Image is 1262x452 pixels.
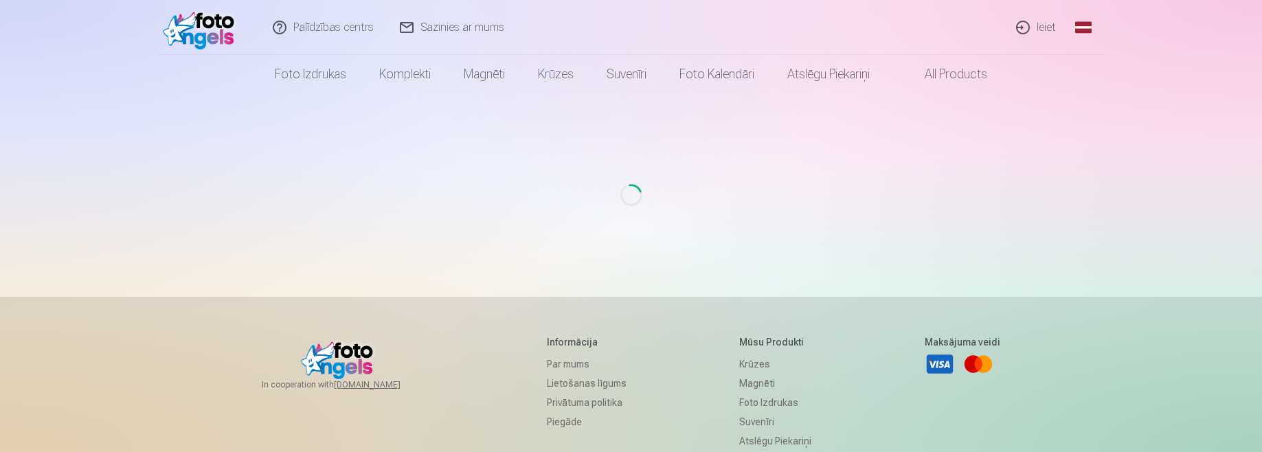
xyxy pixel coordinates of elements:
a: [DOMAIN_NAME] [334,379,433,390]
a: Foto kalendāri [663,55,771,93]
a: Magnēti [739,374,811,393]
span: In cooperation with [262,379,433,390]
a: Krūzes [521,55,590,93]
a: Foto izdrukas [258,55,363,93]
a: Atslēgu piekariņi [771,55,886,93]
a: Suvenīri [739,412,811,431]
a: Atslēgu piekariņi [739,431,811,451]
a: Magnēti [447,55,521,93]
a: Privātuma politika [547,393,627,412]
a: Komplekti [363,55,447,93]
h5: Informācija [547,335,627,349]
h5: Mūsu produkti [739,335,811,349]
a: Piegāde [547,412,627,431]
a: Lietošanas līgums [547,374,627,393]
a: Mastercard [963,349,993,379]
a: Par mums [547,354,627,374]
a: Visa [925,349,955,379]
img: /fa1 [163,5,242,49]
h5: Maksājuma veidi [925,335,1000,349]
a: Krūzes [739,354,811,374]
a: Foto izdrukas [739,393,811,412]
a: Suvenīri [590,55,663,93]
a: All products [886,55,1004,93]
